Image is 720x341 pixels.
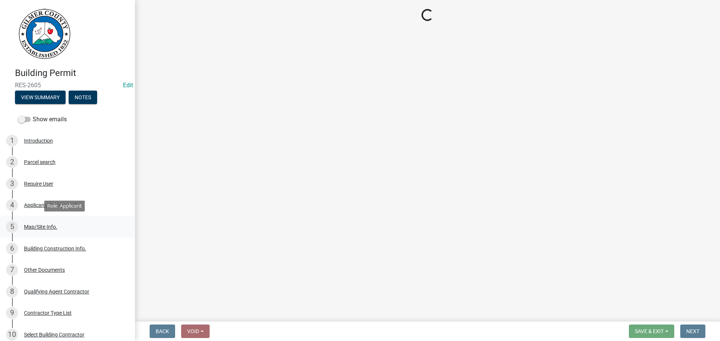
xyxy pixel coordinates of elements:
div: Select Building Contractor [24,332,84,337]
wm-modal-confirm: Notes [69,95,97,101]
div: 10 [6,329,18,341]
label: Show emails [18,115,67,124]
button: Next [680,325,705,338]
div: 7 [6,264,18,276]
div: Role: Applicant [44,201,85,211]
div: Building Construction Info. [24,246,86,251]
button: Back [150,325,175,338]
div: 2 [6,156,18,168]
div: 9 [6,307,18,319]
div: 1 [6,135,18,147]
button: View Summary [15,91,66,104]
div: Introduction [24,138,53,143]
div: 4 [6,199,18,211]
div: Map/Site Info. [24,224,57,229]
div: 5 [6,221,18,233]
button: Notes [69,91,97,104]
img: Gilmer County, Georgia [15,8,71,60]
h4: Building Permit [15,68,129,79]
span: Save & Exit [635,328,664,334]
button: Save & Exit [629,325,674,338]
div: Parcel search [24,159,55,165]
wm-modal-confirm: Summary [15,95,66,101]
div: 6 [6,243,18,255]
a: Edit [123,82,133,89]
span: Void [187,328,199,334]
div: Qualifying Agent Contractor [24,289,89,294]
div: 8 [6,286,18,298]
span: Back [156,328,169,334]
div: Applicant/Property Info [24,203,79,208]
div: Other Documents [24,267,65,273]
span: RES-2605 [15,82,120,89]
button: Void [181,325,210,338]
wm-modal-confirm: Edit Application Number [123,82,133,89]
div: Require User [24,181,53,186]
div: 3 [6,178,18,190]
div: Contractor Type List [24,310,72,316]
span: Next [686,328,699,334]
